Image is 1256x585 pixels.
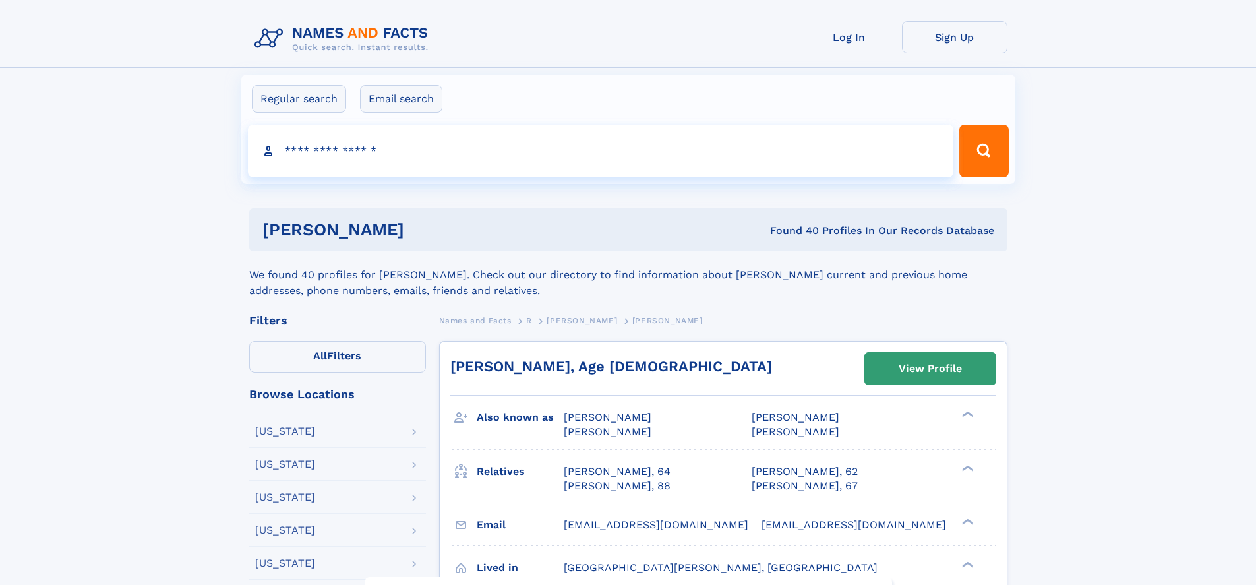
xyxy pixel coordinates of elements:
span: [PERSON_NAME] [564,411,651,423]
div: [US_STATE] [255,459,315,470]
div: [US_STATE] [255,492,315,503]
div: ❯ [959,560,974,569]
a: Sign Up [902,21,1007,53]
div: ❯ [959,410,974,419]
h3: Also known as [477,406,564,429]
a: [PERSON_NAME] [547,312,617,328]
div: ❯ [959,464,974,472]
img: Logo Names and Facts [249,21,439,57]
div: [US_STATE] [255,558,315,569]
span: [PERSON_NAME] [752,411,839,423]
button: Search Button [959,125,1008,177]
h1: [PERSON_NAME] [262,222,587,238]
h3: Lived in [477,557,564,579]
label: Regular search [252,85,346,113]
a: View Profile [865,353,996,385]
a: [PERSON_NAME], Age [DEMOGRAPHIC_DATA] [450,358,772,375]
input: search input [248,125,954,177]
a: Log In [796,21,902,53]
span: R [526,316,532,325]
div: View Profile [899,354,962,384]
span: [PERSON_NAME] [752,425,839,438]
div: [US_STATE] [255,426,315,437]
div: Found 40 Profiles In Our Records Database [587,224,994,238]
span: [PERSON_NAME] [564,425,651,438]
h3: Email [477,514,564,536]
span: [PERSON_NAME] [632,316,703,325]
a: [PERSON_NAME], 88 [564,479,671,493]
div: Browse Locations [249,388,426,400]
span: [PERSON_NAME] [547,316,617,325]
a: [PERSON_NAME], 62 [752,464,858,479]
label: Filters [249,341,426,373]
a: Names and Facts [439,312,512,328]
div: We found 40 profiles for [PERSON_NAME]. Check out our directory to find information about [PERSON... [249,251,1007,299]
span: [EMAIL_ADDRESS][DOMAIN_NAME] [564,518,748,531]
a: R [526,312,532,328]
div: Filters [249,315,426,326]
span: All [313,350,327,362]
a: [PERSON_NAME], 64 [564,464,671,479]
div: ❯ [959,517,974,526]
h3: Relatives [477,460,564,483]
span: [GEOGRAPHIC_DATA][PERSON_NAME], [GEOGRAPHIC_DATA] [564,561,878,574]
span: [EMAIL_ADDRESS][DOMAIN_NAME] [762,518,946,531]
div: [US_STATE] [255,525,315,536]
a: [PERSON_NAME], 67 [752,479,858,493]
label: Email search [360,85,442,113]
